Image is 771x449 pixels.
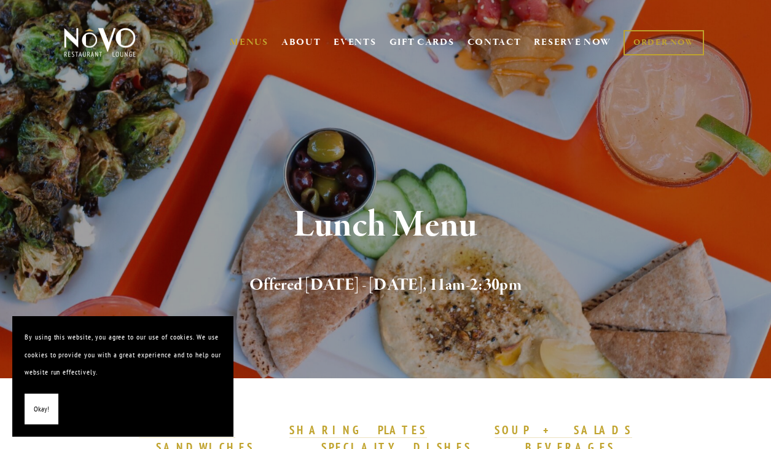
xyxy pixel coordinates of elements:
a: RESERVE NOW [534,31,611,54]
strong: SOUP + SALADS [495,423,632,437]
section: Cookie banner [12,316,233,437]
h1: Lunch Menu [81,205,690,245]
a: SHARING PLATES [289,423,427,439]
h2: Offered [DATE] - [DATE], 11am-2:30pm [81,272,690,298]
img: Novo Restaurant &amp; Lounge [61,27,138,58]
strong: SMALL BITES [139,423,235,437]
a: ORDER NOW [624,30,704,55]
p: By using this website, you agree to our use of cookies. We use cookies to provide you with a grea... [25,328,221,381]
a: CONTACT [468,31,522,54]
span: Okay! [34,400,49,418]
a: SOUP + SALADS [495,423,632,439]
a: GIFT CARDS [389,31,455,54]
a: ABOUT [281,36,321,49]
button: Okay! [25,394,58,425]
strong: SHARING PLATES [289,423,427,437]
a: MENUS [230,36,268,49]
a: EVENTS [334,36,376,49]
